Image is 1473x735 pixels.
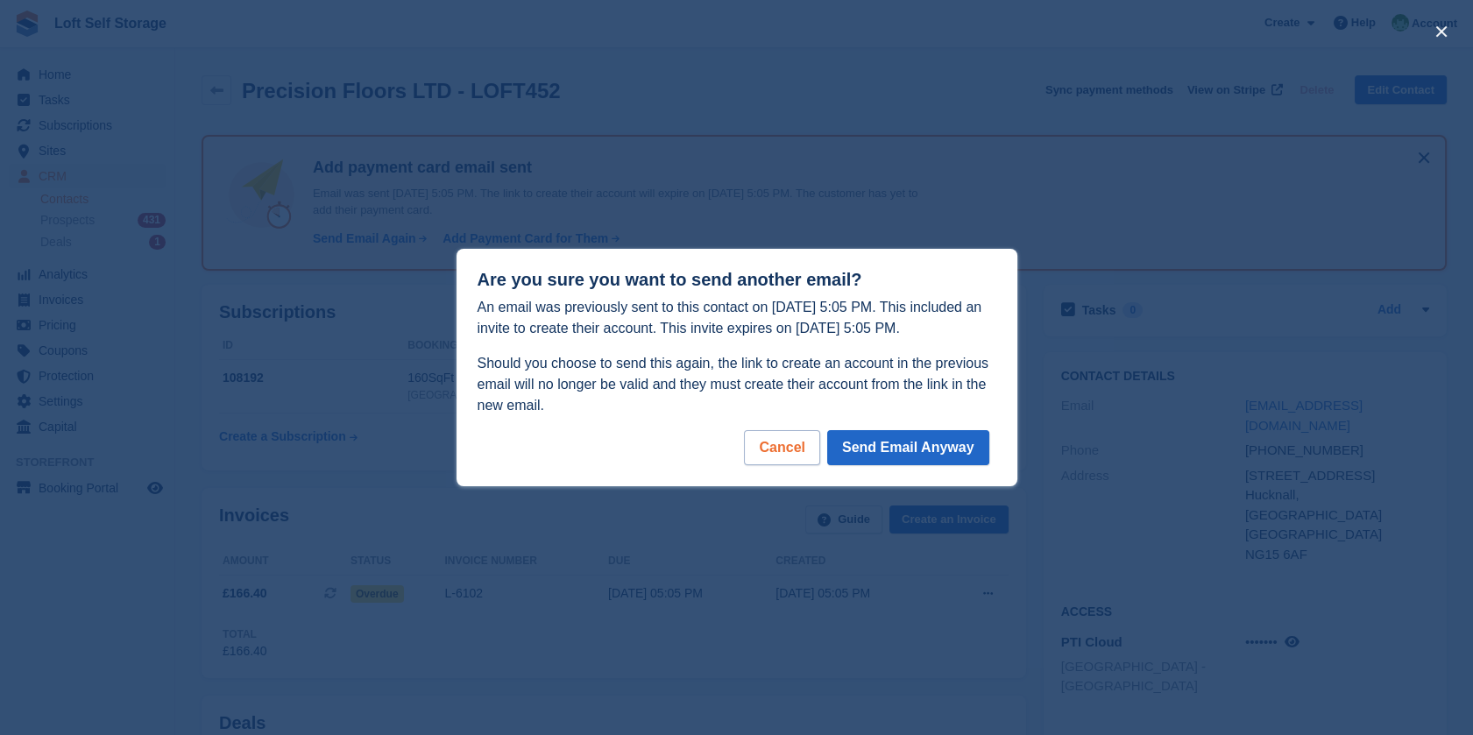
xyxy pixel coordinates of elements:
[1427,18,1455,46] button: close
[827,430,989,465] button: Send Email Anyway
[478,297,996,339] p: An email was previously sent to this contact on [DATE] 5:05 PM. This included an invite to create...
[478,353,996,416] p: Should you choose to send this again, the link to create an account in the previous email will no...
[478,270,996,290] h1: Are you sure you want to send another email?
[744,430,819,465] div: Cancel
